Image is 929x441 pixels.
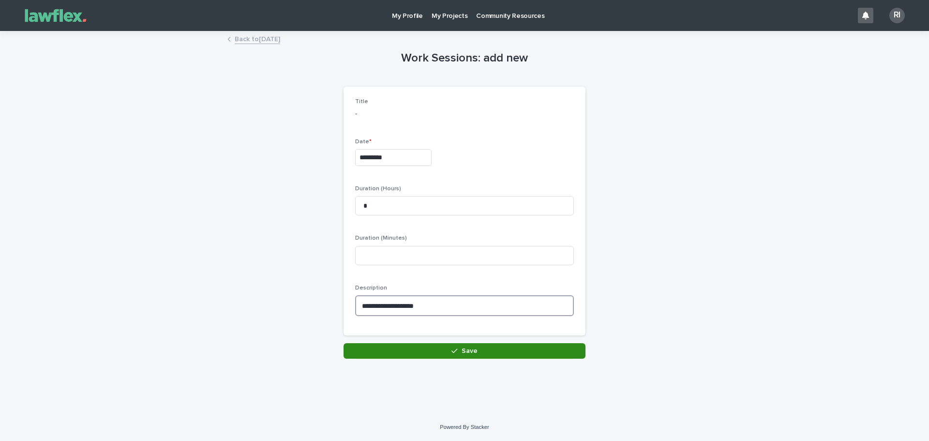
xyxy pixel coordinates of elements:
span: Description [355,285,387,291]
div: RI [889,8,905,23]
span: Duration (Hours) [355,186,401,192]
a: Back to[DATE] [235,33,280,44]
button: Save [344,343,585,359]
span: Save [462,348,478,354]
img: Gnvw4qrBSHOAfo8VMhG6 [19,6,92,25]
a: Powered By Stacker [440,424,489,430]
span: Title [355,99,368,105]
span: Date [355,139,372,145]
p: - [355,109,574,119]
h1: Work Sessions: add new [344,51,585,65]
span: Duration (Minutes) [355,235,407,241]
